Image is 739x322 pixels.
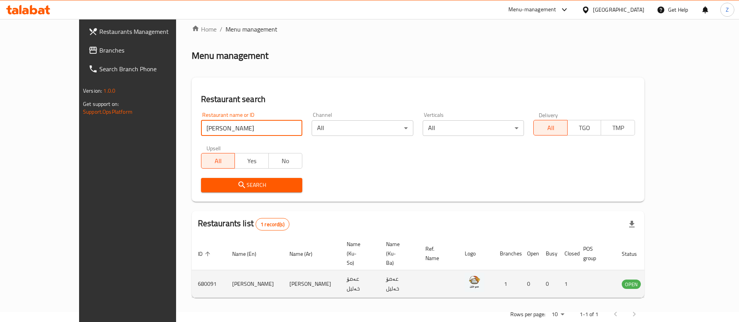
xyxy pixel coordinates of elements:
[583,244,606,263] span: POS group
[558,270,577,298] td: 1
[571,122,598,134] span: TGO
[622,280,641,289] span: OPEN
[192,25,217,34] a: Home
[459,237,494,270] th: Logo
[537,122,564,134] span: All
[82,41,203,60] a: Branches
[380,270,419,298] td: عەمۆ خەلیل
[508,5,556,14] div: Menu-management
[533,120,568,135] button: All
[201,153,235,169] button: All
[82,60,203,78] a: Search Branch Phone
[201,93,635,105] h2: Restaurant search
[567,120,601,135] button: TGO
[494,270,521,298] td: 1
[540,270,558,298] td: 0
[521,237,540,270] th: Open
[198,249,213,259] span: ID
[580,310,598,319] p: 1-1 of 1
[232,249,266,259] span: Name (En)
[192,237,683,298] table: enhanced table
[103,86,115,96] span: 1.0.0
[226,25,277,34] span: Menu management
[622,249,647,259] span: Status
[521,270,540,298] td: 0
[198,218,289,231] h2: Restaurants list
[256,221,289,228] span: 1 record(s)
[347,239,370,267] span: Name (Ku-So)
[205,155,232,167] span: All
[192,270,226,298] td: 680091
[272,155,300,167] span: No
[549,309,567,320] div: Rows per page:
[235,153,269,169] button: Yes
[593,5,644,14] div: [GEOGRAPHIC_DATA]
[206,145,221,151] label: Upsell
[604,122,632,134] span: TMP
[83,86,102,96] span: Version:
[99,27,196,36] span: Restaurants Management
[494,237,521,270] th: Branches
[192,25,644,34] nav: breadcrumb
[201,178,303,192] button: Search
[425,244,449,263] span: Ref. Name
[220,25,222,34] li: /
[82,22,203,41] a: Restaurants Management
[238,155,266,167] span: Yes
[268,153,303,169] button: No
[726,5,729,14] span: Z
[340,270,380,298] td: عەمۆ خەلیل
[558,237,577,270] th: Closed
[289,249,323,259] span: Name (Ar)
[226,270,283,298] td: [PERSON_NAME]
[601,120,635,135] button: TMP
[256,218,289,231] div: Total records count
[99,46,196,55] span: Branches
[423,120,524,136] div: All
[540,237,558,270] th: Busy
[83,99,119,109] span: Get support on:
[192,49,268,62] h2: Menu management
[386,239,410,267] span: Name (Ku-Ba)
[539,112,558,118] label: Delivery
[207,180,296,190] span: Search
[465,273,484,292] img: Amo Khalil
[510,310,545,319] p: Rows per page:
[83,107,132,117] a: Support.OpsPlatform
[312,120,413,136] div: All
[99,64,196,74] span: Search Branch Phone
[283,270,340,298] td: [PERSON_NAME]
[201,120,303,136] input: Search for restaurant name or ID..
